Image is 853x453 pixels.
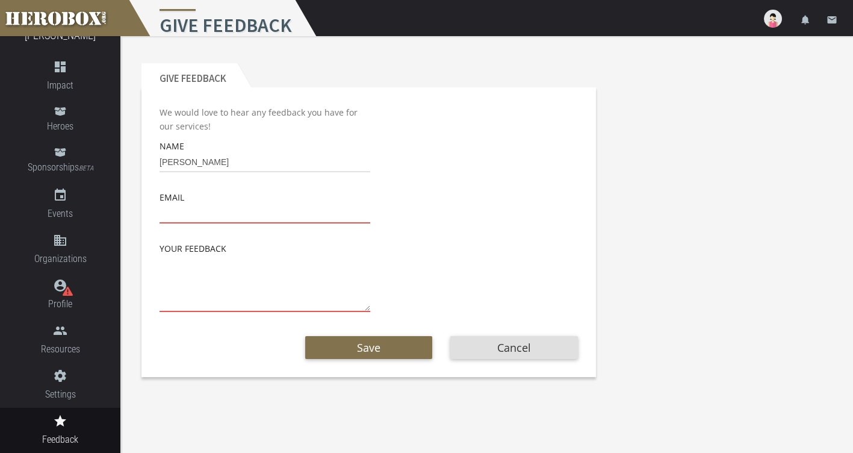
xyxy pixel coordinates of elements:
span: Save [357,340,380,355]
i: notifications [800,14,811,25]
button: Save [305,336,433,359]
label: Your Feedback [160,242,226,255]
h2: Give Feedback [141,63,237,87]
small: BETA [79,164,93,172]
label: Email [160,190,184,204]
button: Cancel [450,336,578,359]
i: grade [53,414,67,428]
i: email [827,14,837,25]
img: user-image [764,10,782,28]
p: We would love to hear any feedback you have for our services! [160,105,370,133]
section: Give Feedback [141,63,596,377]
label: Name [160,139,184,153]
